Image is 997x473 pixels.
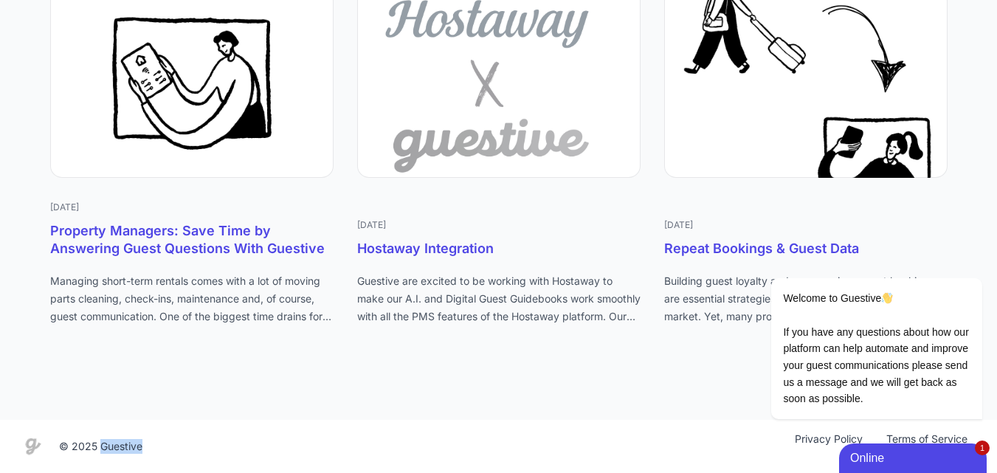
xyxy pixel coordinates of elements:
[357,241,494,256] a: Hostaway Integration
[664,219,693,231] time: [DATE]
[50,223,325,256] a: Property Managers: Save Time by Answering Guest Questions With Guestive
[724,145,990,436] iframe: chat widget
[783,432,874,461] a: Privacy Policy
[59,439,142,454] div: © 2025 Guestive
[664,241,859,256] a: Repeat Bookings & Guest Data
[357,219,386,231] time: [DATE]
[50,201,79,213] time: [DATE]
[839,441,990,473] iframe: chat widget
